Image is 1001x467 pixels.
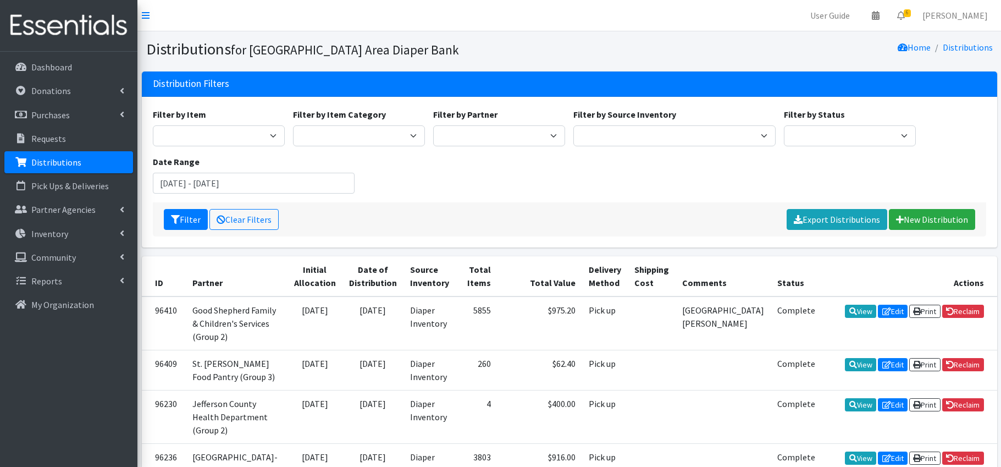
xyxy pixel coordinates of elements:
[31,276,62,287] p: Reports
[4,175,133,197] a: Pick Ups & Deliveries
[942,305,984,318] a: Reclaim
[342,390,403,443] td: [DATE]
[403,390,456,443] td: Diaper Inventory
[342,296,403,350] td: [DATE]
[676,296,771,350] td: [GEOGRAPHIC_DATA][PERSON_NAME]
[31,204,96,215] p: Partner Agencies
[628,256,676,296] th: Shipping Cost
[4,199,133,221] a: Partner Agencies
[456,296,497,350] td: 5855
[403,296,456,350] td: Diaper Inventory
[153,108,206,121] label: Filter by Item
[287,296,342,350] td: [DATE]
[142,256,186,296] th: ID
[822,256,997,296] th: Actions
[186,296,287,350] td: Good Shepherd Family & Children's Services (Group 2)
[771,256,822,296] th: Status
[287,350,342,390] td: [DATE]
[888,4,914,26] a: 6
[403,350,456,390] td: Diaper Inventory
[497,256,582,296] th: Total Value
[771,350,822,390] td: Complete
[4,7,133,44] img: HumanEssentials
[787,209,887,230] a: Export Distributions
[942,358,984,371] a: Reclaim
[153,173,355,194] input: January 1, 2011 - December 31, 2011
[497,390,582,443] td: $400.00
[573,108,676,121] label: Filter by Source Inventory
[845,305,876,318] a: View
[845,398,876,411] a: View
[845,358,876,371] a: View
[456,350,497,390] td: 260
[31,299,94,310] p: My Organization
[403,256,456,296] th: Source Inventory
[4,151,133,173] a: Distributions
[909,452,941,465] a: Print
[31,180,109,191] p: Pick Ups & Deliveries
[914,4,997,26] a: [PERSON_NAME]
[878,452,908,465] a: Edit
[31,228,68,239] p: Inventory
[497,296,582,350] td: $975.20
[186,256,287,296] th: Partner
[942,398,984,411] a: Reclaim
[186,390,287,443] td: Jefferson County Health Department (Group 2)
[904,9,911,17] span: 6
[4,223,133,245] a: Inventory
[909,398,941,411] a: Print
[287,390,342,443] td: [DATE]
[31,157,81,168] p: Distributions
[31,133,66,144] p: Requests
[801,4,859,26] a: User Guide
[164,209,208,230] button: Filter
[878,358,908,371] a: Edit
[146,40,566,59] h1: Distributions
[293,108,386,121] label: Filter by Item Category
[771,296,822,350] td: Complete
[497,350,582,390] td: $62.40
[676,256,771,296] th: Comments
[456,256,497,296] th: Total Items
[231,42,459,58] small: for [GEOGRAPHIC_DATA] Area Diaper Bank
[31,252,76,263] p: Community
[582,350,628,390] td: Pick up
[186,350,287,390] td: St. [PERSON_NAME] Food Pantry (Group 3)
[4,80,133,102] a: Donations
[4,246,133,268] a: Community
[31,62,72,73] p: Dashboard
[582,390,628,443] td: Pick up
[4,56,133,78] a: Dashboard
[878,305,908,318] a: Edit
[153,78,229,90] h3: Distribution Filters
[878,398,908,411] a: Edit
[784,108,845,121] label: Filter by Status
[898,42,931,53] a: Home
[342,350,403,390] td: [DATE]
[771,390,822,443] td: Complete
[4,270,133,292] a: Reports
[909,305,941,318] a: Print
[4,294,133,316] a: My Organization
[582,256,628,296] th: Delivery Method
[942,452,984,465] a: Reclaim
[889,209,975,230] a: New Distribution
[943,42,993,53] a: Distributions
[31,109,70,120] p: Purchases
[153,155,200,168] label: Date Range
[142,390,186,443] td: 96230
[845,452,876,465] a: View
[909,358,941,371] a: Print
[456,390,497,443] td: 4
[287,256,342,296] th: Initial Allocation
[582,296,628,350] td: Pick up
[209,209,279,230] a: Clear Filters
[31,85,71,96] p: Donations
[4,104,133,126] a: Purchases
[142,296,186,350] td: 96410
[142,350,186,390] td: 96409
[4,128,133,150] a: Requests
[433,108,497,121] label: Filter by Partner
[342,256,403,296] th: Date of Distribution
